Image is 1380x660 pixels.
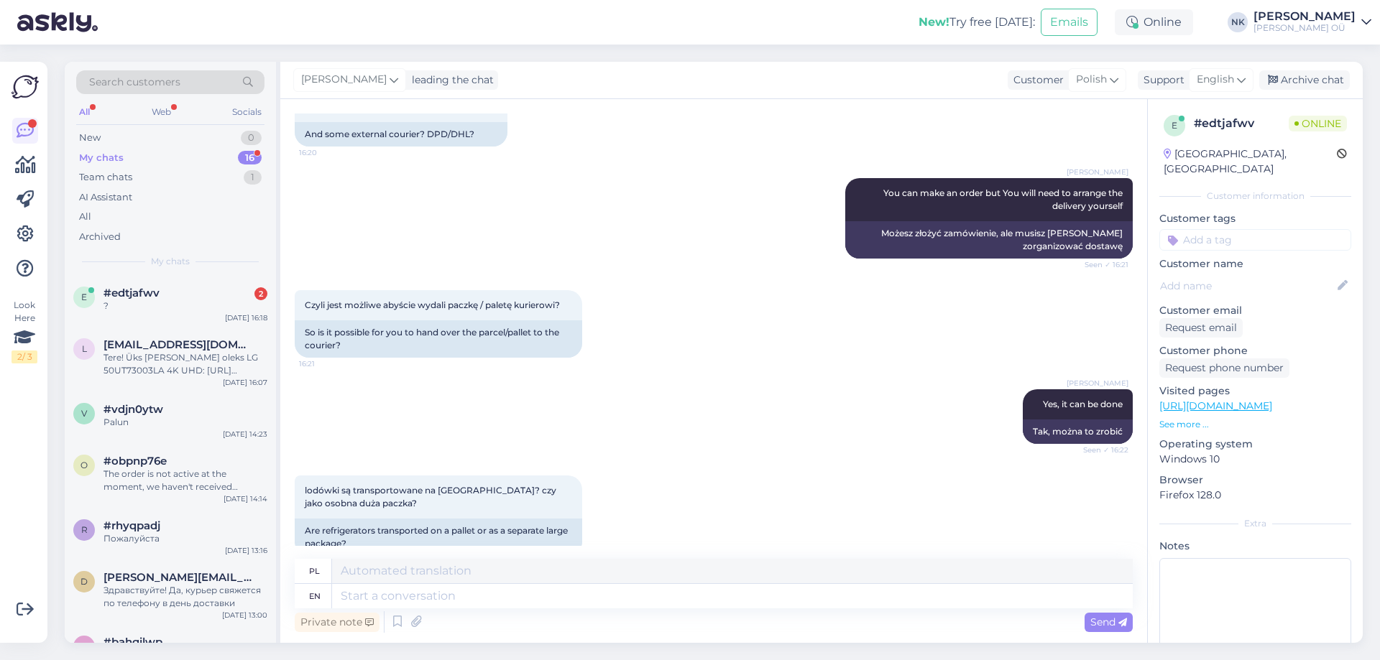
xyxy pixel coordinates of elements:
[80,576,88,587] span: d
[1138,73,1184,88] div: Support
[305,485,558,508] span: lodówki są transportowane na [GEOGRAPHIC_DATA]? czy jako osobna duża paczka?
[1194,115,1289,132] div: # edtjafwv
[295,320,582,358] div: So is it possible for you to hand over the parcel/pallet to the courier?
[295,122,507,147] div: And some external courier? DPD/DHL?
[845,221,1133,259] div: Możesz złożyć zamówienie, ale musisz [PERSON_NAME] zorganizować dostawę
[79,131,101,145] div: New
[222,610,267,621] div: [DATE] 13:00
[309,584,321,608] div: en
[103,532,267,545] div: Пожалуйста
[79,210,91,224] div: All
[1008,73,1064,88] div: Customer
[89,75,180,90] span: Search customers
[79,230,121,244] div: Archived
[11,299,37,363] div: Look Here
[229,103,264,121] div: Socials
[238,151,262,165] div: 16
[1160,278,1335,294] input: Add name
[79,170,132,185] div: Team chats
[919,15,949,29] b: New!
[1159,229,1351,251] input: Add a tag
[1076,72,1107,88] span: Polish
[81,408,87,419] span: v
[1159,399,1272,412] a: [URL][DOMAIN_NAME]
[151,255,190,268] span: My chats
[1159,452,1351,467] p: Windows 10
[224,493,267,504] div: [DATE] 14:14
[1041,9,1098,36] button: Emails
[254,287,267,300] div: 2
[1159,256,1351,271] p: Customer name
[1067,167,1128,177] span: [PERSON_NAME]
[103,403,163,416] span: #vdjn0ytw
[1289,116,1347,131] span: Online
[299,147,353,158] span: 16:20
[223,377,267,388] div: [DATE] 16:07
[1115,9,1193,35] div: Online
[80,460,88,470] span: o
[1043,399,1123,409] span: Yes, it can be done
[1159,318,1243,338] div: Request email
[1090,615,1127,628] span: Send
[1159,190,1351,203] div: Customer information
[1253,11,1371,34] a: [PERSON_NAME][PERSON_NAME] OÜ
[223,429,267,440] div: [DATE] 14:23
[103,468,267,493] div: The order is not active at the moment, we haven't received confirmation from ESTO
[11,350,37,363] div: 2 / 3
[103,455,167,468] span: #obpnp76e
[1253,22,1356,34] div: [PERSON_NAME] OÜ
[295,519,582,556] div: Are refrigerators transported on a pallet or as a separate large package?
[225,312,267,323] div: [DATE] 16:18
[1075,259,1128,270] span: Seen ✓ 16:21
[919,14,1035,31] div: Try free [DATE]:
[1197,72,1234,88] span: English
[103,416,267,429] div: Palun
[883,187,1125,211] span: You can make an order but You will need to arrange the delivery yourself
[1164,147,1337,177] div: [GEOGRAPHIC_DATA], [GEOGRAPHIC_DATA]
[1075,445,1128,455] span: Seen ✓ 16:22
[82,343,87,354] span: l
[1159,303,1351,318] p: Customer email
[1159,418,1351,431] p: See more ...
[149,103,174,121] div: Web
[103,299,267,312] div: ?
[79,190,132,205] div: AI Assistant
[1067,378,1128,389] span: [PERSON_NAME]
[225,545,267,556] div: [DATE] 13:16
[244,170,262,185] div: 1
[103,287,160,299] span: #edtjafwv
[1159,473,1351,488] p: Browser
[1159,211,1351,226] p: Customer tags
[1159,488,1351,503] p: Firefox 128.0
[81,292,87,302] span: e
[299,358,353,369] span: 16:21
[1159,384,1351,399] p: Visited pages
[1023,419,1133,444] div: Tak, można to zrobić
[1259,70,1350,90] div: Archive chat
[1228,12,1248,32] div: NK
[1159,539,1351,554] p: Notes
[406,73,494,88] div: leading the chat
[241,131,262,145] div: 0
[305,299,560,310] span: Czyli jest możliwe abyście wydali paczkę / paletę kurierowi?
[1253,11,1356,22] div: [PERSON_NAME]
[79,151,124,165] div: My chats
[301,72,387,88] span: [PERSON_NAME]
[1159,343,1351,358] p: Customer phone
[103,571,253,584] span: dmitri.weldind@gmail.com
[103,338,253,351] span: laur.tammeorg@gmail.com
[1159,358,1289,378] div: Request phone number
[76,103,93,121] div: All
[309,559,320,583] div: pl
[11,73,39,101] img: Askly Logo
[1159,517,1351,530] div: Extra
[103,519,160,532] span: #rhyqpadj
[81,524,88,535] span: r
[103,636,162,649] span: #bahqilwp
[1172,120,1177,131] span: e
[81,641,88,651] span: b
[103,584,267,610] div: Здравствуйте! Да, курьер свяжется по телефону в день доставки
[295,613,379,632] div: Private note
[103,351,267,377] div: Tere! Üks [PERSON_NAME] oleks LG 50UT73003LA 4K UHD: [URL][DOMAIN_NAME] Valikuga saate tutvuda si...
[1159,437,1351,452] p: Operating system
